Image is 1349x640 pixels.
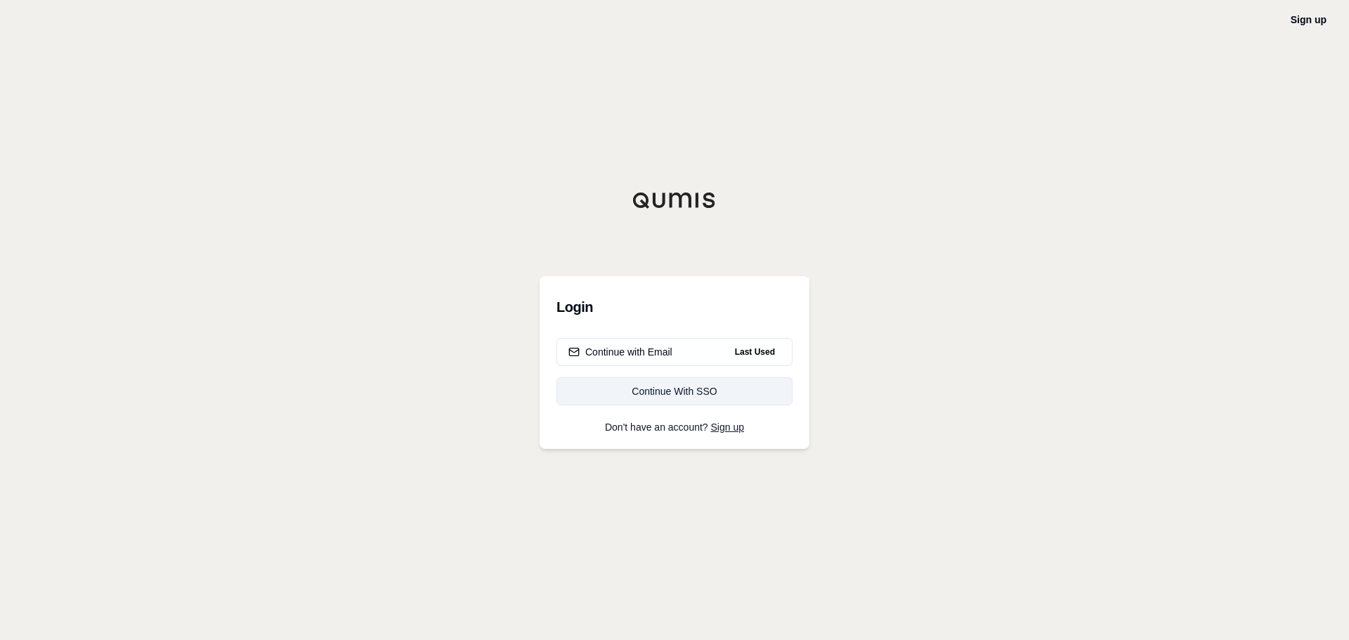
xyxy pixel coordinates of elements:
[556,377,793,405] a: Continue With SSO
[556,338,793,366] button: Continue with EmailLast Used
[632,192,717,209] img: Qumis
[568,345,672,359] div: Continue with Email
[556,293,793,321] h3: Login
[556,422,793,432] p: Don't have an account?
[1291,14,1327,25] a: Sign up
[729,344,781,360] span: Last Used
[711,422,744,433] a: Sign up
[568,384,781,398] div: Continue With SSO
